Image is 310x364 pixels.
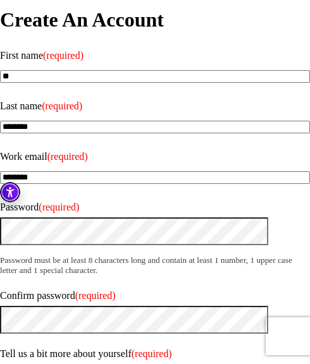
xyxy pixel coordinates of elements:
[43,50,84,61] span: (required)
[75,290,116,301] span: (required)
[42,100,82,111] span: (required)
[47,151,88,162] span: (required)
[39,202,79,212] span: (required)
[132,348,172,359] span: (required)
